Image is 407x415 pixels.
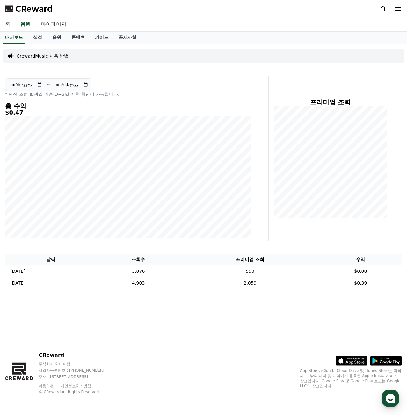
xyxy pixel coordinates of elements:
[17,53,69,59] a: CrewardMusic 사용 방법
[96,265,181,277] td: 3,076
[39,384,59,388] a: 이용약관
[82,202,122,218] a: 설정
[36,18,71,31] a: 마이페이지
[2,202,42,218] a: 홈
[5,102,251,109] h4: 총 수익
[5,109,251,116] h5: $0.47
[19,18,32,31] a: 음원
[181,277,319,289] td: 2,059
[181,254,319,265] th: 프리미엄 조회
[3,32,25,44] a: 대시보드
[39,390,116,395] p: © CReward All Rights Reserved.
[96,277,181,289] td: 4,903
[20,211,24,216] span: 홈
[274,99,387,106] h4: 프리미엄 조회
[98,211,106,216] span: 설정
[5,4,53,14] a: CReward
[66,32,90,44] a: 콘텐츠
[5,91,251,97] p: * 영상 조회 발생일 기준 D+3일 이후 확인이 가능합니다.
[319,265,402,277] td: $0.08
[181,265,319,277] td: 590
[47,32,66,44] a: 음원
[5,254,96,265] th: 날짜
[39,351,116,359] p: CReward
[96,254,181,265] th: 조회수
[319,254,402,265] th: 수익
[39,362,116,367] p: 주식회사 와이피랩
[58,212,66,217] span: 대화
[28,32,47,44] a: 실적
[46,81,50,88] p: ~
[42,202,82,218] a: 대화
[15,4,53,14] span: CReward
[10,268,25,275] p: [DATE]
[90,32,113,44] a: 가이드
[113,32,142,44] a: 공지사항
[39,368,116,373] p: 사업자등록번호 : [PHONE_NUMBER]
[300,368,402,389] p: App Store, iCloud, iCloud Drive 및 iTunes Store는 미국과 그 밖의 나라 및 지역에서 등록된 Apple Inc.의 서비스 상표입니다. Goo...
[319,277,402,289] td: $0.39
[39,374,116,379] p: 주소 : [STREET_ADDRESS]
[61,384,91,388] a: 개인정보처리방침
[10,280,25,286] p: [DATE]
